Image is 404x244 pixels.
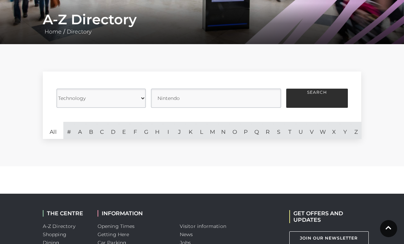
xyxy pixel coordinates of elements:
a: V [306,122,317,139]
a: News [180,231,193,237]
a: # [63,122,74,139]
a: Getting Here [98,231,129,237]
a: Visitor information [180,223,226,229]
a: M [207,122,218,139]
a: Shopping [43,231,66,237]
a: Z [351,122,362,139]
a: R [262,122,273,139]
a: P [240,122,251,139]
a: E [118,122,129,139]
a: All [43,122,63,139]
a: O [229,122,240,139]
a: L [196,122,207,139]
a: T [284,122,295,139]
h2: THE CENTRE [43,210,87,217]
div: / [38,11,366,36]
a: G [141,122,152,139]
a: A [74,122,85,139]
a: Y [340,122,351,139]
a: J [174,122,185,139]
h2: INFORMATION [98,210,169,217]
a: D [108,122,118,139]
a: F [130,122,141,139]
a: Q [251,122,262,139]
a: Home [43,28,63,35]
a: U [295,122,306,139]
a: A-Z Directory [43,223,75,229]
a: Directory [65,28,93,35]
a: H [152,122,163,139]
a: C [97,122,108,139]
button: Search [286,89,348,108]
a: S [273,122,284,139]
input: Search for a brand [151,89,281,108]
a: X [328,122,339,139]
h2: GET OFFERS AND UPDATES [289,210,361,223]
a: W [317,122,328,139]
a: B [86,122,97,139]
h1: A-Z Directory [43,11,361,28]
a: N [218,122,229,139]
a: I [163,122,174,139]
a: Opening Times [98,223,135,229]
a: K [185,122,196,139]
